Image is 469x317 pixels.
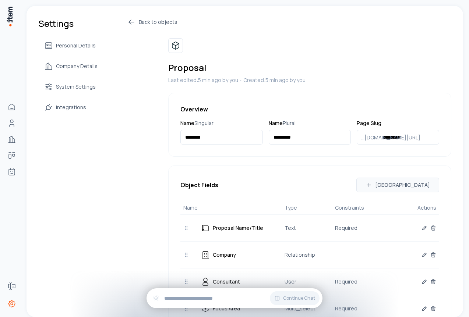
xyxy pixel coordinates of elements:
a: Integrations [38,100,103,115]
p: Type [285,204,335,211]
h4: Object Fields [180,181,218,189]
button: [GEOGRAPHIC_DATA] [356,178,439,192]
h1: Settings [38,18,103,29]
p: Required [335,304,385,313]
span: Integrations [56,104,86,111]
a: System Settings [38,79,103,94]
p: Consultant [213,278,240,286]
span: Plural [283,120,296,127]
p: Company [213,251,236,259]
p: Last edited: 5 min ago by you ・Created: 5 min ago by you [168,76,451,84]
p: User [285,278,335,286]
p: Proposal Name/Title [213,224,263,232]
p: -- [335,251,385,259]
p: Actions [386,204,436,211]
p: Page Slug [357,120,439,127]
p: Relationship [285,251,335,259]
a: Agents [4,164,19,179]
a: People [4,116,19,131]
a: Personal Details [38,38,103,53]
img: Item Brain Logo [6,6,13,27]
a: Settings [4,296,19,311]
p: Text [285,224,335,232]
p: Name [183,204,285,211]
p: Name [269,120,351,127]
a: Deals [4,148,19,163]
p: Required [335,224,385,232]
span: Singular [194,120,214,127]
button: Continue Chat [270,291,320,305]
h1: Proposal [168,62,451,74]
a: Back to objects [127,18,451,26]
p: Multi_select [285,304,335,313]
div: Continue Chat [147,288,322,308]
p: Name [180,120,263,127]
a: Home [4,100,19,114]
p: Constraints [335,204,385,211]
a: Forms [4,279,19,293]
a: Company Details [38,59,103,74]
span: Company Details [56,63,98,70]
span: Personal Details [56,42,96,49]
p: Focus Area [213,304,240,313]
span: System Settings [56,83,96,90]
a: Companies [4,132,19,147]
span: Continue Chat [283,295,315,301]
p: Required [335,278,385,286]
h4: Overview [180,105,439,114]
